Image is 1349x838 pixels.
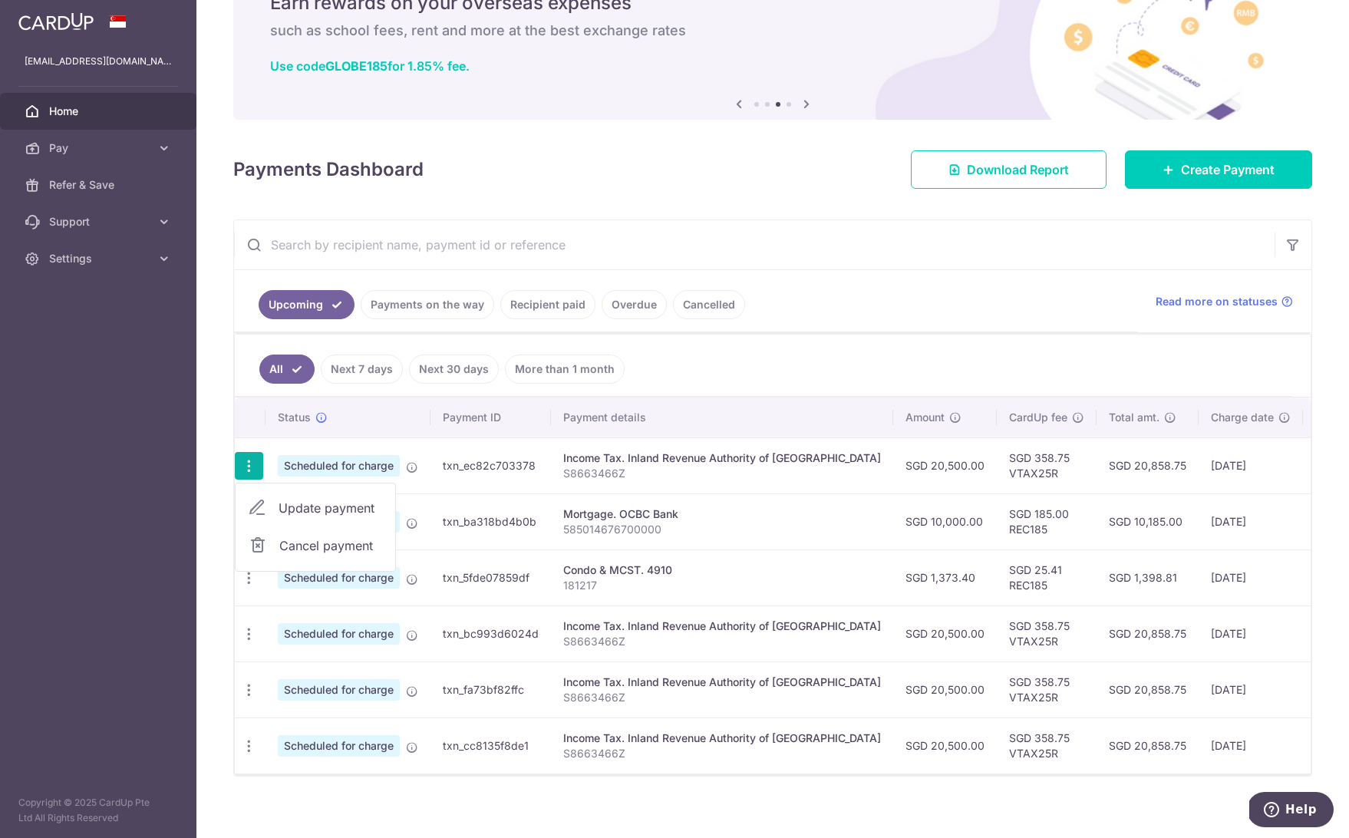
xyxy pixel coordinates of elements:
[1125,150,1312,189] a: Create Payment
[25,54,172,69] p: [EMAIL_ADDRESS][DOMAIN_NAME]
[997,661,1097,718] td: SGD 358.75 VTAX25R
[278,567,400,589] span: Scheduled for charge
[997,549,1097,605] td: SGD 25.41 REC185
[430,661,551,718] td: txn_fa73bf82ffc
[1156,294,1278,309] span: Read more on statuses
[321,355,403,384] a: Next 7 days
[278,679,400,701] span: Scheduled for charge
[1097,605,1199,661] td: SGD 20,858.75
[1181,160,1275,179] span: Create Payment
[563,690,881,705] p: S8663466Z
[1097,549,1199,605] td: SGD 1,398.81
[1109,410,1159,425] span: Total amt.
[893,549,997,605] td: SGD 1,373.40
[563,466,881,481] p: S8663466Z
[430,605,551,661] td: txn_bc993d6024d
[997,437,1097,493] td: SGD 358.75 VTAX25R
[997,605,1097,661] td: SGD 358.75 VTAX25R
[49,140,150,156] span: Pay
[278,455,400,477] span: Scheduled for charge
[500,290,595,319] a: Recipient paid
[430,718,551,774] td: txn_cc8135f8de1
[1097,437,1199,493] td: SGD 20,858.75
[430,549,551,605] td: txn_5fde07859df
[1199,549,1303,605] td: [DATE]
[673,290,745,319] a: Cancelled
[505,355,625,384] a: More than 1 month
[911,150,1107,189] a: Download Report
[1211,410,1274,425] span: Charge date
[49,104,150,119] span: Home
[1249,792,1334,830] iframe: Opens a widget where you can find more information
[551,398,893,437] th: Payment details
[997,493,1097,549] td: SGD 185.00 REC185
[893,661,997,718] td: SGD 20,500.00
[278,735,400,757] span: Scheduled for charge
[893,605,997,661] td: SGD 20,500.00
[563,675,881,690] div: Income Tax. Inland Revenue Authority of [GEOGRAPHIC_DATA]
[430,493,551,549] td: txn_ba318bd4b0b
[563,619,881,634] div: Income Tax. Inland Revenue Authority of [GEOGRAPHIC_DATA]
[563,450,881,466] div: Income Tax. Inland Revenue Authority of [GEOGRAPHIC_DATA]
[602,290,667,319] a: Overdue
[1199,718,1303,774] td: [DATE]
[278,623,400,645] span: Scheduled for charge
[49,251,150,266] span: Settings
[270,58,470,74] a: Use codeGLOBE185for 1.85% fee.
[325,58,388,74] b: GLOBE185
[430,437,551,493] td: txn_ec82c703378
[1009,410,1067,425] span: CardUp fee
[278,410,311,425] span: Status
[563,578,881,593] p: 181217
[18,12,94,31] img: CardUp
[997,718,1097,774] td: SGD 358.75 VTAX25R
[259,355,315,384] a: All
[1199,437,1303,493] td: [DATE]
[563,522,881,537] p: 585014676700000
[49,214,150,229] span: Support
[1199,661,1303,718] td: [DATE]
[563,731,881,746] div: Income Tax. Inland Revenue Authority of [GEOGRAPHIC_DATA]
[49,177,150,193] span: Refer & Save
[563,506,881,522] div: Mortgage. OCBC Bank
[409,355,499,384] a: Next 30 days
[563,746,881,761] p: S8663466Z
[1199,605,1303,661] td: [DATE]
[905,410,945,425] span: Amount
[563,634,881,649] p: S8663466Z
[259,290,355,319] a: Upcoming
[233,156,424,183] h4: Payments Dashboard
[563,563,881,578] div: Condo & MCST. 4910
[270,21,1275,40] h6: such as school fees, rent and more at the best exchange rates
[430,398,551,437] th: Payment ID
[1097,661,1199,718] td: SGD 20,858.75
[1199,493,1303,549] td: [DATE]
[234,220,1275,269] input: Search by recipient name, payment id or reference
[967,160,1069,179] span: Download Report
[893,718,997,774] td: SGD 20,500.00
[1097,493,1199,549] td: SGD 10,185.00
[1156,294,1293,309] a: Read more on statuses
[893,493,997,549] td: SGD 10,000.00
[361,290,494,319] a: Payments on the way
[893,437,997,493] td: SGD 20,500.00
[1097,718,1199,774] td: SGD 20,858.75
